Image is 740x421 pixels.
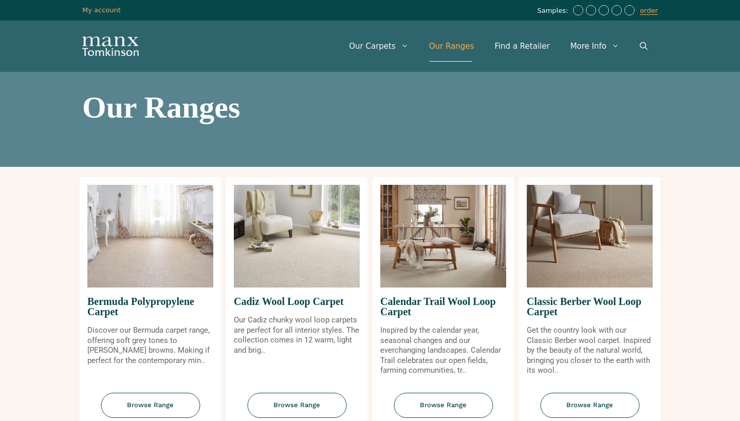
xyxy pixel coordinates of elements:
a: More Info [560,31,630,62]
span: Classic Berber Wool Loop Carpet [527,288,653,326]
p: Our Cadiz chunky wool loop carpets are perfect for all interior styles. The collection comes in 1... [234,315,360,355]
h1: Our Ranges [82,92,658,123]
nav: Primary [339,31,658,62]
a: order [640,7,658,15]
span: Browse Range [394,393,493,418]
img: Calendar Trail Wool Loop Carpet [380,185,506,288]
img: Manx Tomkinson [82,36,139,56]
span: Cadiz Wool Loop Carpet [234,288,360,315]
a: My account [82,6,121,14]
p: Discover our Bermuda carpet range, offering soft grey tones to [PERSON_NAME] browns. Making if pe... [87,326,213,366]
p: Inspired by the calendar year, seasonal changes and our everchanging landscapes. Calendar Trail c... [380,326,506,376]
span: Browse Range [101,393,200,418]
a: Open Search Bar [630,31,658,62]
span: Samples: [537,7,570,15]
span: Bermuda Polypropylene Carpet [87,288,213,326]
img: Bermuda Polypropylene Carpet [87,185,213,288]
img: Classic Berber Wool Loop Carpet [527,185,653,288]
a: Find a Retailer [484,31,560,62]
span: Browse Range [540,393,639,418]
span: Browse Range [247,393,346,418]
a: Our Carpets [339,31,419,62]
a: Our Ranges [419,31,485,62]
p: Get the country look with our Classic Berber wool carpet. Inspired by the beauty of the natural w... [527,326,653,376]
img: Cadiz Wool Loop Carpet [234,185,360,288]
span: Calendar Trail Wool Loop Carpet [380,288,506,326]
